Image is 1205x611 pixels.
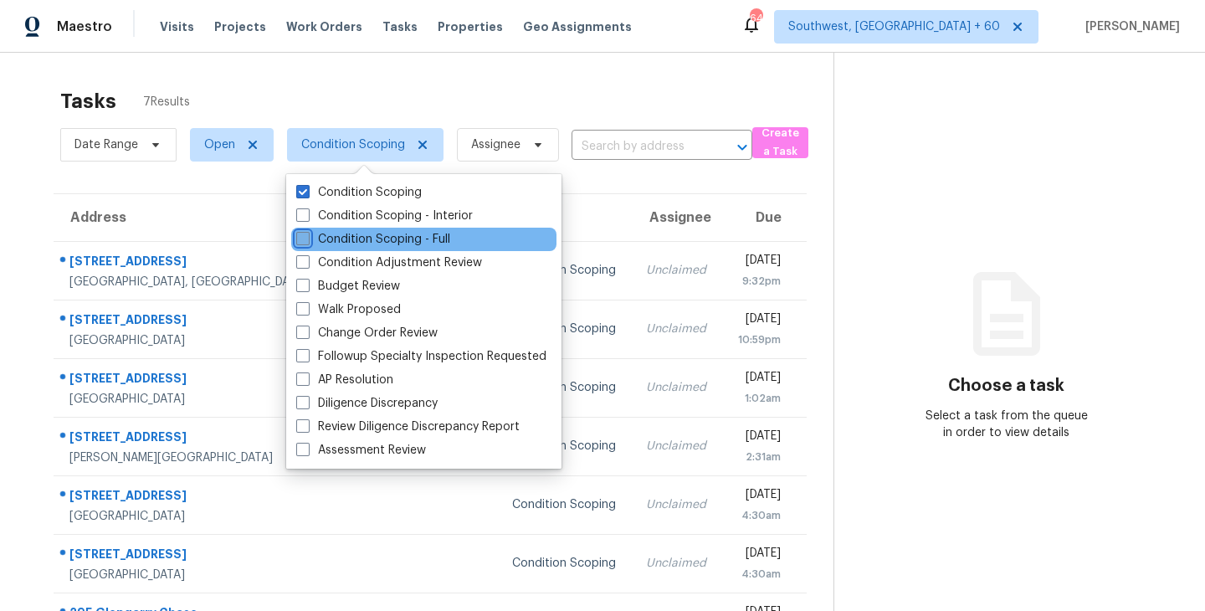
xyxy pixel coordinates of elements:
div: [GEOGRAPHIC_DATA] [69,567,357,583]
div: [DATE] [736,428,781,449]
div: Unclaimed [646,262,709,279]
div: 2:31am [736,449,781,465]
div: [STREET_ADDRESS] [69,311,357,332]
div: [DATE] [736,545,781,566]
div: 10:59pm [736,331,781,348]
div: 4:30am [736,507,781,524]
div: 644 [750,10,761,27]
span: Properties [438,18,503,35]
div: Unclaimed [646,379,709,396]
label: Condition Scoping [296,184,422,201]
div: [GEOGRAPHIC_DATA] [69,391,357,408]
div: [STREET_ADDRESS] [69,370,357,391]
h2: Tasks [60,93,116,110]
div: [STREET_ADDRESS] [69,429,357,449]
div: Unclaimed [646,555,709,572]
div: [STREET_ADDRESS] [69,546,357,567]
span: Southwest, [GEOGRAPHIC_DATA] + 60 [788,18,1000,35]
div: Condition Scoping [512,438,620,454]
div: [GEOGRAPHIC_DATA] [69,332,357,349]
span: Work Orders [286,18,362,35]
label: Walk Proposed [296,301,401,318]
div: [DATE] [736,311,781,331]
label: Change Order Review [296,325,438,341]
div: Condition Scoping [512,321,620,337]
div: [STREET_ADDRESS] [69,253,357,274]
label: Condition Scoping - Interior [296,208,473,224]
div: [PERSON_NAME][GEOGRAPHIC_DATA] [69,449,357,466]
div: [DATE] [736,252,781,273]
span: Condition Scoping [301,136,405,153]
th: Due [722,194,807,241]
th: Type [499,194,633,241]
label: Review Diligence Discrepancy Report [296,418,520,435]
div: 9:32pm [736,273,781,290]
div: Condition Scoping [512,555,620,572]
label: Condition Scoping - Full [296,231,450,248]
div: Condition Scoping [512,379,620,396]
div: Select a task from the queue in order to view details [920,408,1092,441]
th: Address [54,194,371,241]
span: Visits [160,18,194,35]
div: Condition Scoping [512,496,620,513]
div: Unclaimed [646,438,709,454]
label: AP Resolution [296,372,393,388]
span: [PERSON_NAME] [1079,18,1180,35]
div: [STREET_ADDRESS] [69,487,357,508]
span: Maestro [57,18,112,35]
div: [GEOGRAPHIC_DATA], [GEOGRAPHIC_DATA], 30132 [69,274,357,290]
div: [DATE] [736,369,781,390]
span: Projects [214,18,266,35]
div: [GEOGRAPHIC_DATA] [69,508,357,525]
label: Budget Review [296,278,400,295]
span: Open [204,136,235,153]
span: Assignee [471,136,520,153]
span: Date Range [74,136,138,153]
h3: Choose a task [948,377,1064,394]
span: 7 Results [143,94,190,110]
div: 4:30am [736,566,781,583]
span: Tasks [382,21,418,33]
div: 1:02am [736,390,781,407]
input: Search by address [572,134,705,160]
div: Unclaimed [646,321,709,337]
button: Create a Task [752,127,808,158]
span: Create a Task [761,124,800,162]
th: Assignee [633,194,722,241]
label: Condition Adjustment Review [296,254,482,271]
span: Geo Assignments [523,18,632,35]
label: Assessment Review [296,442,426,459]
label: Followup Specialty Inspection Requested [296,348,546,365]
div: Unclaimed [646,496,709,513]
label: Diligence Discrepancy [296,395,438,412]
div: Condition Scoping [512,262,620,279]
div: [DATE] [736,486,781,507]
button: Open [731,136,754,159]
